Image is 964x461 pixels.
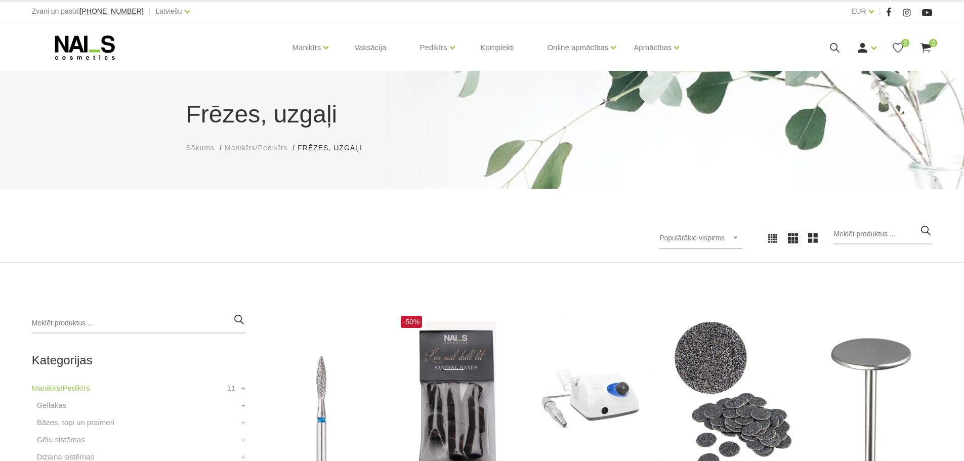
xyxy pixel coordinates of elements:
[851,5,866,17] a: EUR
[186,96,778,133] h1: Frēzes, uzgaļi
[401,316,423,328] span: -50%
[298,143,372,153] li: Frēzes, uzgaļi
[241,434,245,446] a: +
[80,8,144,15] a: [PHONE_NUMBER]
[225,143,287,153] a: Manikīrs/Pedikīrs
[420,27,447,68] a: Pedikīrs
[186,144,215,152] span: Sākums
[227,382,235,394] span: 11
[659,234,725,242] span: Populārākie vispirms
[32,382,90,394] a: Manikīrs/Pedikīrs
[833,224,932,244] input: Meklēt produktus ...
[346,23,394,72] a: Vaksācija
[32,5,144,18] div: Zvani un pasūti
[634,27,672,68] a: Apmācības
[149,5,151,18] span: |
[929,39,937,47] span: 0
[241,399,245,411] a: +
[37,416,114,429] a: Bāzes, topi un praimeri
[186,143,215,153] a: Sākums
[32,313,245,333] input: Meklēt produktus ...
[156,5,182,17] a: Latviešu
[879,5,881,18] span: |
[32,354,245,367] h2: Kategorijas
[80,7,144,15] span: [PHONE_NUMBER]
[547,27,608,68] a: Online apmācības
[892,41,904,54] a: 0
[37,434,85,446] a: Gēlu sistēmas
[241,416,245,429] a: +
[37,399,66,411] a: Gēllakas
[901,39,909,47] span: 0
[225,144,287,152] span: Manikīrs/Pedikīrs
[292,27,321,68] a: Manikīrs
[241,382,245,394] a: +
[919,41,932,54] a: 0
[473,23,522,72] a: Komplekti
